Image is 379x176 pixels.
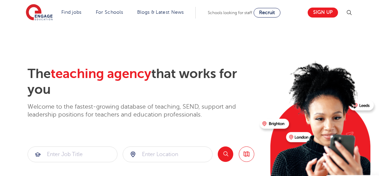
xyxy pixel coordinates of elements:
[308,8,338,18] a: Sign up
[61,10,82,15] a: Find jobs
[28,103,254,119] p: Welcome to the fastest-growing database of teaching, SEND, support and leadership positions for t...
[28,66,254,98] h2: The that works for you
[51,66,151,81] span: teaching agency
[208,10,252,15] span: Schools looking for staff
[123,147,212,162] input: Submit
[218,146,233,162] button: Search
[254,8,280,18] a: Recruit
[26,4,53,21] img: Engage Education
[28,147,117,162] input: Submit
[137,10,184,15] a: Blogs & Latest News
[96,10,123,15] a: For Schools
[259,10,275,15] span: Recruit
